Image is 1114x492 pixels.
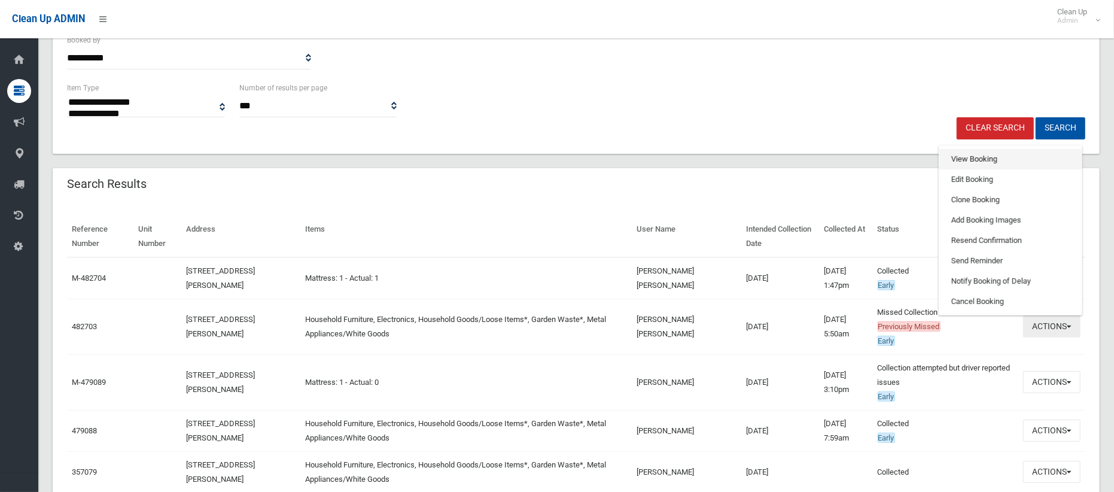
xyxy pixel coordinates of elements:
[1036,117,1085,139] button: Search
[741,257,819,299] td: [DATE]
[878,280,895,290] span: Early
[186,460,255,484] a: [STREET_ADDRESS][PERSON_NAME]
[67,81,99,95] label: Item Type
[939,210,1082,230] a: Add Booking Images
[1023,420,1080,442] button: Actions
[873,299,1018,354] td: Missed Collection
[632,299,741,354] td: [PERSON_NAME] [PERSON_NAME]
[1057,16,1087,25] small: Admin
[1023,461,1080,483] button: Actions
[939,251,1082,271] a: Send Reminder
[819,410,873,451] td: [DATE] 7:59am
[873,257,1018,299] td: Collected
[67,34,101,47] label: Booked By
[878,433,895,443] span: Early
[300,299,632,354] td: Household Furniture, Electronics, Household Goods/Loose Items*, Garden Waste*, Metal Appliances/W...
[186,315,255,338] a: [STREET_ADDRESS][PERSON_NAME]
[72,467,97,476] a: 357079
[819,216,873,257] th: Collected At
[939,230,1082,251] a: Resend Confirmation
[72,426,97,435] a: 479088
[53,172,161,196] header: Search Results
[939,271,1082,291] a: Notify Booking of Delay
[72,378,106,387] a: M-479089
[1051,7,1099,25] span: Clean Up
[741,299,819,354] td: [DATE]
[1023,371,1080,393] button: Actions
[239,81,327,95] label: Number of results per page
[819,299,873,354] td: [DATE] 5:50am
[72,322,97,331] a: 482703
[186,266,255,290] a: [STREET_ADDRESS][PERSON_NAME]
[939,291,1082,312] a: Cancel Booking
[181,216,300,257] th: Address
[300,257,632,299] td: Mattress: 1 - Actual: 1
[873,354,1018,410] td: Collection attempted but driver reported issues
[878,321,940,332] span: Previously Missed
[939,149,1082,169] a: View Booking
[741,354,819,410] td: [DATE]
[873,410,1018,451] td: Collected
[300,216,632,257] th: Items
[186,370,255,394] a: [STREET_ADDRESS][PERSON_NAME]
[878,391,895,402] span: Early
[819,257,873,299] td: [DATE] 1:47pm
[632,410,741,451] td: [PERSON_NAME]
[72,274,106,283] a: M-482704
[873,216,1018,257] th: Status
[300,354,632,410] td: Mattress: 1 - Actual: 0
[12,13,85,25] span: Clean Up ADMIN
[741,216,819,257] th: Intended Collection Date
[186,419,255,442] a: [STREET_ADDRESS][PERSON_NAME]
[741,410,819,451] td: [DATE]
[632,354,741,410] td: [PERSON_NAME]
[133,216,181,257] th: Unit Number
[67,216,133,257] th: Reference Number
[819,354,873,410] td: [DATE] 3:10pm
[878,336,895,346] span: Early
[632,257,741,299] td: [PERSON_NAME] [PERSON_NAME]
[957,117,1034,139] a: Clear Search
[1023,315,1080,338] button: Actions
[939,190,1082,210] a: Clone Booking
[939,169,1082,190] a: Edit Booking
[632,216,741,257] th: User Name
[300,410,632,451] td: Household Furniture, Electronics, Household Goods/Loose Items*, Garden Waste*, Metal Appliances/W...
